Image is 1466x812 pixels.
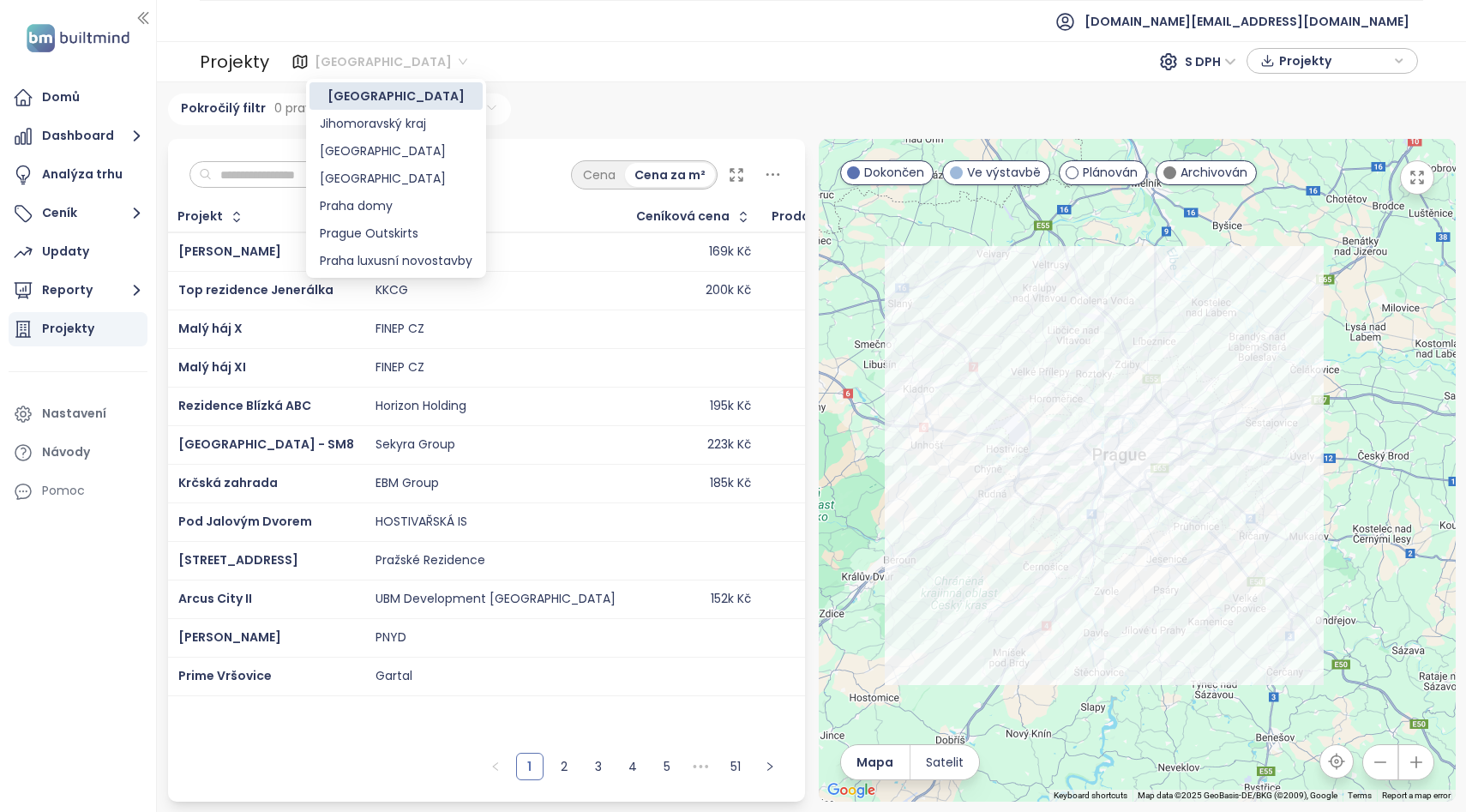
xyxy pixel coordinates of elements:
div: Pomoc [9,474,147,508]
span: [PERSON_NAME] [178,629,281,646]
div: [GEOGRAPHIC_DATA] [320,87,472,105]
div: 223k Kč [707,437,751,453]
li: 3 [585,753,612,780]
a: Malý háj X [178,320,243,337]
a: 4 [620,754,646,779]
a: Pod Jalovým Dvorem [178,513,312,530]
a: 5 [654,754,680,779]
li: Předchozí strana [482,753,509,780]
a: Terms (opens in new tab) [1348,791,1372,800]
div: [GEOGRAPHIC_DATA] [320,169,472,188]
a: [PERSON_NAME] [178,243,281,260]
div: Analýza trhu [42,164,123,185]
span: left [490,761,501,772]
span: Prodané jednotky [772,211,884,222]
div: Pražské Rezidence [376,553,485,568]
img: Google [823,779,880,802]
button: Reporty [9,274,147,308]
button: left [482,753,509,780]
div: button [1256,48,1409,74]
div: Pokročilý filtr [168,93,367,125]
li: Následujících 5 stran [688,753,715,780]
a: Domů [9,81,147,115]
div: Středočeský kraj [309,165,483,192]
div: Projekty [200,45,269,79]
div: Horizon Holding [376,399,466,414]
a: Malý háj XI [178,358,246,376]
div: 169k Kč [709,244,751,260]
div: Prague Outskirts [309,220,483,247]
div: KKCG [376,283,408,298]
div: Prague Outskirts [320,224,472,243]
span: ••• [688,753,715,780]
li: Následující strana [756,753,784,780]
span: [DOMAIN_NAME][EMAIL_ADDRESS][DOMAIN_NAME] [1084,1,1409,42]
span: Satelit [926,753,964,772]
span: S DPH [1185,49,1236,75]
span: Ve výstavbě [967,163,1041,182]
div: 152k Kč [711,592,751,607]
button: Dashboard [9,119,147,153]
a: Krčská zahrada [178,474,278,491]
span: 0 pravidel [274,99,333,117]
span: Archivován [1181,163,1247,182]
button: right [756,753,784,780]
span: Projekty [1279,48,1390,74]
button: Satelit [910,745,979,779]
a: [GEOGRAPHIC_DATA] - SM8 [178,436,354,453]
li: 4 [619,753,646,780]
a: [STREET_ADDRESS] [178,551,298,568]
a: Návody [9,436,147,470]
div: Jihomoravský kraj [309,110,483,137]
span: right [765,761,775,772]
span: Dokončen [864,163,924,182]
button: Keyboard shortcuts [1054,790,1127,802]
span: Top rezidence Jenerálka [178,281,333,298]
a: Analýza trhu [9,158,147,192]
a: Rezidence Blízká ABC [178,397,311,414]
div: Gartal [376,669,412,684]
div: Návody [42,442,90,463]
a: Open this area in Google Maps (opens a new window) [823,779,880,802]
li: 51 [722,753,749,780]
span: Plánován [1083,163,1138,182]
a: 51 [723,754,748,779]
div: Cena za m² [625,163,715,187]
div: Projekt [177,211,223,222]
div: PNYD [376,630,406,646]
div: EBM Group [376,476,439,491]
div: 185k Kč [710,476,751,491]
li: 1 [516,753,544,780]
a: Prime Vršovice [178,667,272,684]
a: Nastavení [9,397,147,431]
div: Sekyra Group [376,437,455,453]
div: Ceníková cena [636,211,730,222]
a: Updaty [9,235,147,269]
div: UBM Development [GEOGRAPHIC_DATA] [376,592,616,607]
div: Brno [309,137,483,165]
li: 5 [653,753,681,780]
button: Ceník [9,196,147,231]
a: 2 [551,754,577,779]
div: HOSTIVAŘSKÁ IS [376,514,467,530]
span: Arcus City II [178,590,252,607]
span: Praha [315,49,467,75]
div: Praha [309,82,483,110]
span: Mapa [856,753,893,772]
div: Projekty [42,318,94,340]
a: Projekty [9,312,147,346]
div: Nastavení [42,403,106,424]
div: Jihomoravský kraj [320,114,472,133]
div: Praha domy [320,196,472,215]
a: 3 [586,754,611,779]
a: 1 [517,754,543,779]
div: Domů [42,87,80,108]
